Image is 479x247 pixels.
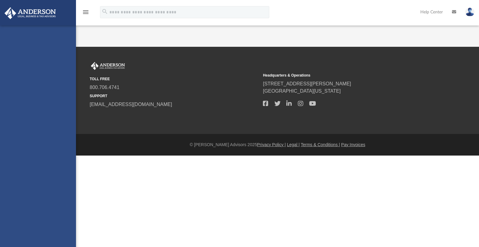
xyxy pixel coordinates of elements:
[301,142,340,147] a: Terms & Conditions |
[257,142,286,147] a: Privacy Policy |
[90,62,126,70] img: Anderson Advisors Platinum Portal
[90,93,259,99] small: SUPPORT
[76,142,479,148] div: © [PERSON_NAME] Advisors 2025
[102,8,108,15] i: search
[263,73,432,78] small: Headquarters & Operations
[263,81,351,86] a: [STREET_ADDRESS][PERSON_NAME]
[3,7,58,19] img: Anderson Advisors Platinum Portal
[90,102,172,107] a: [EMAIL_ADDRESS][DOMAIN_NAME]
[82,12,89,16] a: menu
[90,85,119,90] a: 800.706.4741
[82,9,89,16] i: menu
[90,76,259,82] small: TOLL FREE
[341,142,365,147] a: Pay Invoices
[263,88,341,94] a: [GEOGRAPHIC_DATA][US_STATE]
[465,8,474,16] img: User Pic
[287,142,300,147] a: Legal |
